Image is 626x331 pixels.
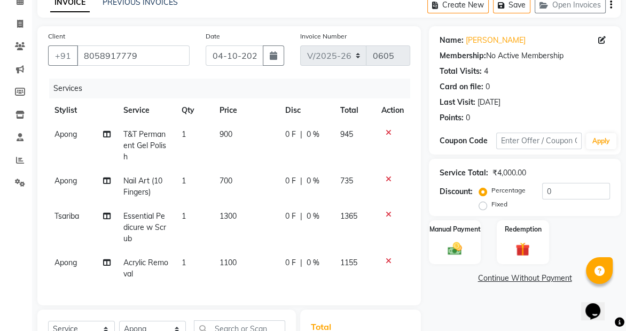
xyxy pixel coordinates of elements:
[175,98,214,122] th: Qty
[440,97,475,108] div: Last Visit:
[496,133,582,149] input: Enter Offer / Coupon Code
[340,176,353,186] span: 735
[220,211,237,221] span: 1300
[484,66,488,77] div: 4
[340,258,357,267] span: 1155
[307,211,319,222] span: 0 %
[440,81,483,93] div: Card on file:
[182,258,186,267] span: 1
[440,50,486,61] div: Membership:
[123,258,168,279] span: Acrylic Removal
[504,225,541,234] label: Redemption
[431,273,619,284] a: Continue Without Payment
[285,211,296,222] span: 0 F
[182,176,186,186] span: 1
[492,167,526,179] div: ₹4,000.00
[123,129,166,161] span: T&T Permanent Gel Polish
[307,257,319,268] span: 0 %
[213,98,278,122] th: Price
[440,167,488,179] div: Service Total:
[48,98,117,122] th: Stylist
[285,175,296,187] span: 0 F
[300,129,302,140] span: |
[54,258,77,267] span: Apong
[307,175,319,187] span: 0 %
[54,176,77,186] span: Apong
[334,98,375,122] th: Total
[478,97,500,108] div: [DATE]
[466,35,526,46] a: [PERSON_NAME]
[48,45,78,66] button: +91
[440,135,496,147] div: Coupon Code
[375,98,410,122] th: Action
[486,81,490,93] div: 0
[511,241,534,258] img: _gift.svg
[220,176,232,186] span: 700
[440,50,610,61] div: No Active Membership
[300,211,302,222] span: |
[581,288,615,320] iframe: chat widget
[220,258,237,267] span: 1100
[123,211,166,243] span: Essential Pedicure w Scrub
[49,79,418,98] div: Services
[220,129,232,139] span: 900
[54,129,77,139] span: Apong
[340,129,353,139] span: 945
[285,257,296,268] span: 0 F
[54,211,79,221] span: Tsariba
[117,98,175,122] th: Service
[182,129,186,139] span: 1
[300,32,347,41] label: Invoice Number
[182,211,186,221] span: 1
[491,186,526,195] label: Percentage
[307,129,319,140] span: 0 %
[440,66,482,77] div: Total Visits:
[466,112,470,124] div: 0
[123,176,162,197] span: Nail Art (10 Fingers)
[206,32,220,41] label: Date
[491,199,507,209] label: Fixed
[440,112,464,124] div: Points:
[440,35,464,46] div: Name:
[279,98,334,122] th: Disc
[429,225,481,234] label: Manual Payment
[586,133,616,149] button: Apply
[285,129,296,140] span: 0 F
[300,257,302,268] span: |
[440,186,473,197] div: Discount:
[48,32,65,41] label: Client
[300,175,302,187] span: |
[77,45,190,66] input: Search by Name/Mobile/Email/Code
[443,241,466,257] img: _cash.svg
[340,211,357,221] span: 1365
